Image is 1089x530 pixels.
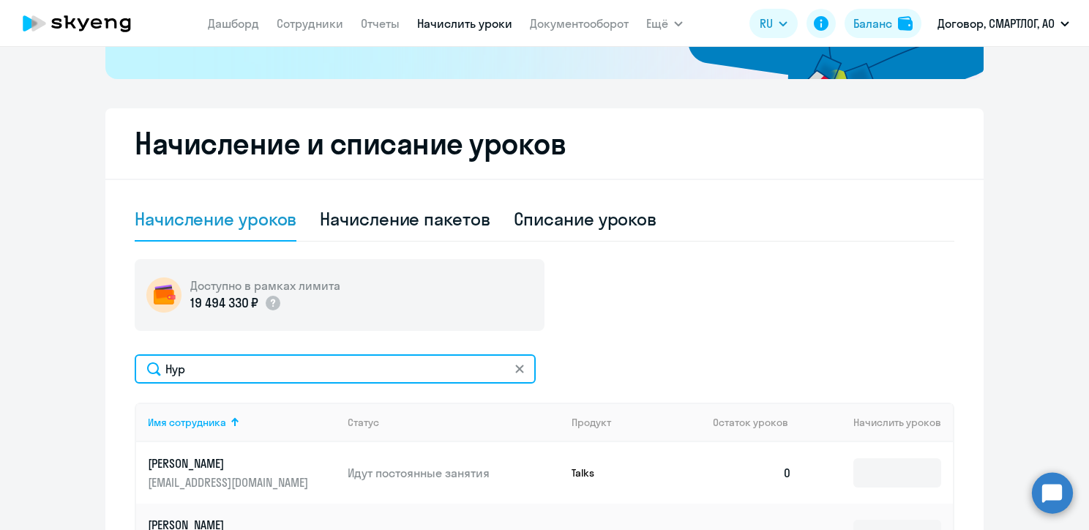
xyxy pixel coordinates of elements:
[646,9,683,38] button: Ещё
[148,455,312,471] p: [PERSON_NAME]
[853,15,892,32] div: Баланс
[148,416,336,429] div: Имя сотрудника
[898,16,913,31] img: balance
[701,442,804,504] td: 0
[749,9,798,38] button: RU
[646,15,668,32] span: Ещё
[845,9,921,38] button: Балансbalance
[348,465,560,481] p: Идут постоянные занятия
[530,16,629,31] a: Документооборот
[190,277,340,294] h5: Доступно в рамках лимита
[277,16,343,31] a: Сотрудники
[208,16,259,31] a: Дашборд
[348,416,379,429] div: Статус
[190,294,258,313] p: 19 494 330 ₽
[930,6,1077,41] button: Договор, СМАРТЛОГ, АО
[361,16,400,31] a: Отчеты
[135,126,954,161] h2: Начисление и списание уроков
[135,207,296,231] div: Начисление уроков
[320,207,490,231] div: Начисление пакетов
[146,277,181,313] img: wallet-circle.png
[135,354,536,384] input: Поиск по имени, email, продукту или статусу
[938,15,1055,32] p: Договор, СМАРТЛОГ, АО
[348,416,560,429] div: Статус
[417,16,512,31] a: Начислить уроки
[148,416,226,429] div: Имя сотрудника
[713,416,788,429] span: Остаток уроков
[572,416,702,429] div: Продукт
[148,455,336,490] a: [PERSON_NAME][EMAIL_ADDRESS][DOMAIN_NAME]
[760,15,773,32] span: RU
[804,403,953,442] th: Начислить уроков
[514,207,657,231] div: Списание уроков
[572,416,611,429] div: Продукт
[713,416,804,429] div: Остаток уроков
[572,466,681,479] p: Talks
[148,474,312,490] p: [EMAIL_ADDRESS][DOMAIN_NAME]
